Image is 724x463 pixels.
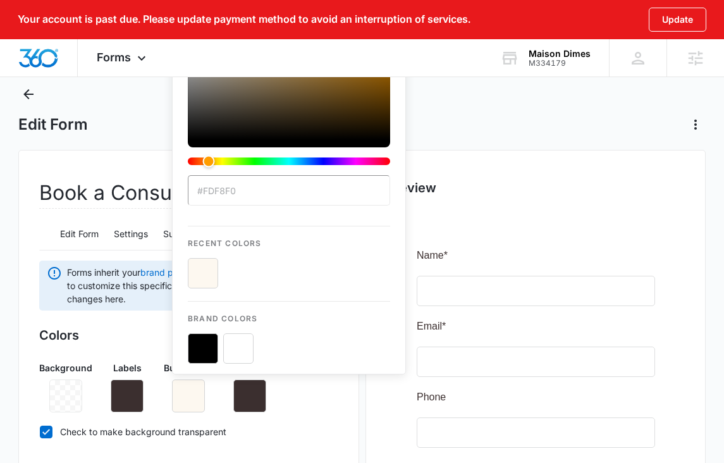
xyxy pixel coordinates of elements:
button: Update [649,8,706,32]
span: Name [10,12,37,23]
p: Recent Colors [188,226,390,249]
span: Email [10,83,35,94]
h3: Colors [39,326,338,345]
button: Remove [233,380,266,412]
button: Remove [111,380,144,412]
h2: Preview [386,178,685,197]
span: Forms [97,51,131,64]
label: Ring [23,334,44,349]
label: Check to make background transparent [39,425,338,438]
div: Hue [188,157,390,165]
button: Submissions [163,219,214,250]
p: Button Text [164,361,214,374]
input: color-picker-input [188,175,390,206]
label: Necklace [23,395,64,410]
span: Phone [10,154,39,164]
div: Color [188,23,390,140]
p: Brand Colors [188,302,390,324]
p: Labels [113,361,142,374]
div: Forms [78,39,168,77]
h2: Book a Consultation Form [39,178,305,209]
button: Remove [172,380,205,412]
div: color-picker [188,23,390,175]
label: Earrings [23,354,61,369]
p: Your account is past due. Please update payment method to avoid an interruption of services. [18,13,470,25]
div: color-picker-container [188,23,390,364]
button: Settings [114,219,148,250]
button: Actions [685,114,706,135]
button: Edit Form [60,219,99,250]
span: Forms inherit your by default. If you need to customize this specific form, you can make individu... [67,266,331,306]
label: General Inquiry [23,314,92,329]
button: Back [18,84,39,104]
p: Background [39,361,92,374]
label: Bracelet [23,374,60,390]
a: brand profile settings [140,267,229,278]
div: account id [529,59,591,68]
div: account name [529,49,591,59]
h1: Edit Form [18,115,88,134]
span: Notes [10,429,37,440]
span: What type of jewelry are you looking for? [10,295,193,306]
span: What are we celebrating? [10,225,125,235]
